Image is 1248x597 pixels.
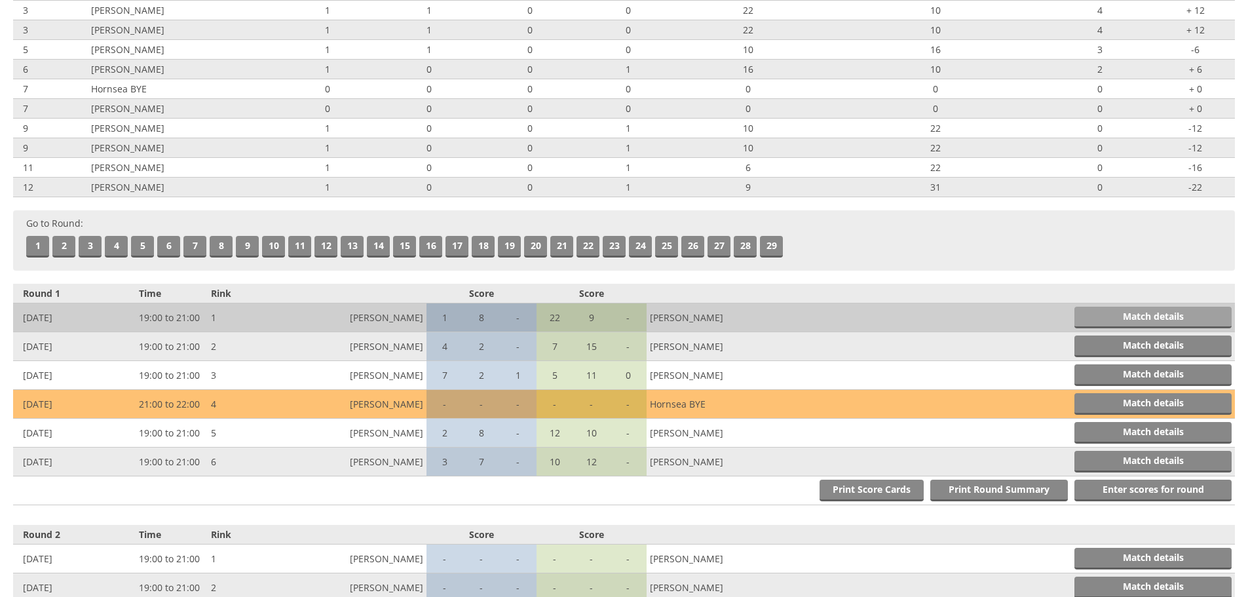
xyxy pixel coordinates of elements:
[537,361,573,390] td: 5
[13,545,136,573] td: [DATE]
[13,99,88,119] td: 7
[587,119,670,138] td: 1
[13,79,88,99] td: 7
[88,119,270,138] td: [PERSON_NAME]
[13,119,88,138] td: 9
[13,158,88,178] td: 11
[131,236,154,258] a: 5
[270,138,386,158] td: 1
[208,390,280,419] td: 4
[647,303,793,332] td: [PERSON_NAME]
[136,545,208,573] td: 19:00 to 21:00
[105,236,128,258] a: 4
[426,448,463,476] td: 3
[573,303,610,332] td: 9
[136,525,208,545] th: Time
[498,236,521,258] a: 19
[587,138,670,158] td: 1
[463,419,500,448] td: 8
[827,119,1044,138] td: 22
[537,448,573,476] td: 10
[280,332,426,361] td: [PERSON_NAME]
[647,419,793,448] td: [PERSON_NAME]
[734,236,757,258] a: 28
[386,60,473,79] td: 0
[386,158,473,178] td: 0
[208,303,280,332] td: 1
[550,236,573,258] a: 21
[208,448,280,476] td: 6
[419,236,442,258] a: 16
[1156,40,1235,60] td: -6
[1074,451,1232,472] a: Match details
[1044,178,1156,197] td: 0
[473,138,587,158] td: 0
[610,303,647,332] td: -
[280,303,426,332] td: [PERSON_NAME]
[647,361,793,390] td: [PERSON_NAME]
[473,99,587,119] td: 0
[670,119,827,138] td: 10
[610,390,647,419] td: -
[610,419,647,448] td: -
[473,119,587,138] td: 0
[270,20,386,40] td: 1
[1156,20,1235,40] td: + 12
[270,119,386,138] td: 1
[670,20,827,40] td: 22
[208,332,280,361] td: 2
[13,178,88,197] td: 12
[1074,364,1232,386] a: Match details
[208,419,280,448] td: 5
[500,545,537,573] td: -
[208,361,280,390] td: 3
[208,525,280,545] th: Rink
[136,303,208,332] td: 19:00 to 21:00
[827,20,1044,40] td: 10
[587,99,670,119] td: 0
[280,419,426,448] td: [PERSON_NAME]
[573,448,610,476] td: 12
[1074,422,1232,444] a: Match details
[88,138,270,158] td: [PERSON_NAME]
[1156,138,1235,158] td: -12
[473,60,587,79] td: 0
[88,40,270,60] td: [PERSON_NAME]
[210,236,233,258] a: 8
[1044,20,1156,40] td: 4
[827,1,1044,20] td: 10
[314,236,337,258] a: 12
[280,448,426,476] td: [PERSON_NAME]
[500,303,537,332] td: -
[262,236,285,258] a: 10
[288,236,311,258] a: 11
[473,20,587,40] td: 0
[681,236,704,258] a: 26
[386,138,473,158] td: 0
[827,60,1044,79] td: 10
[1156,119,1235,138] td: -12
[463,303,500,332] td: 8
[587,79,670,99] td: 0
[386,178,473,197] td: 0
[13,138,88,158] td: 9
[573,419,610,448] td: 10
[386,40,473,60] td: 1
[13,332,136,361] td: [DATE]
[13,1,88,20] td: 3
[573,545,610,573] td: -
[280,361,426,390] td: [PERSON_NAME]
[157,236,180,258] a: 6
[13,60,88,79] td: 6
[270,158,386,178] td: 1
[827,138,1044,158] td: 22
[587,158,670,178] td: 1
[386,1,473,20] td: 1
[280,545,426,573] td: [PERSON_NAME]
[670,99,827,119] td: 0
[426,303,463,332] td: 1
[1074,393,1232,415] a: Match details
[473,178,587,197] td: 0
[1044,138,1156,158] td: 0
[1044,1,1156,20] td: 4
